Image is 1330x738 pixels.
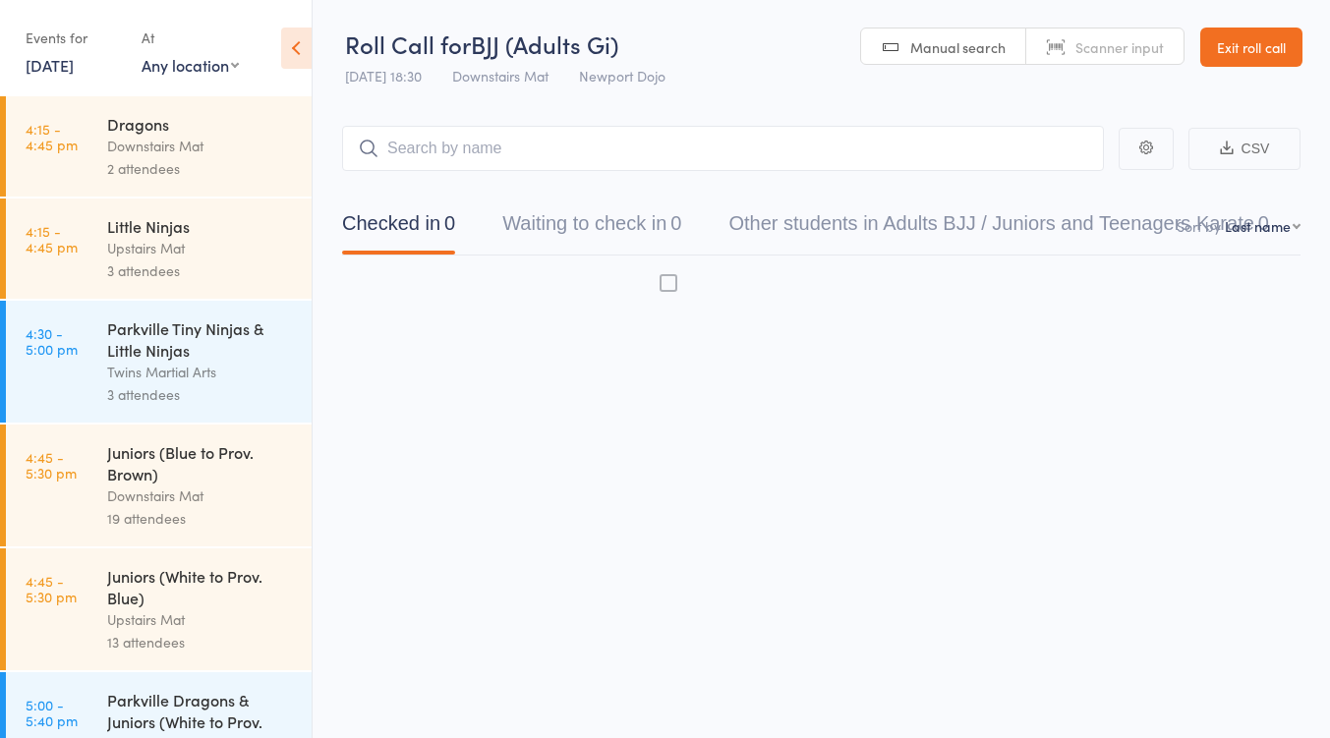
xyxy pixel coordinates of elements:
[26,325,78,357] time: 4:30 - 5:00 pm
[107,383,295,406] div: 3 attendees
[26,223,78,255] time: 4:15 - 4:45 pm
[1188,128,1301,170] button: CSV
[107,484,295,507] div: Downstairs Mat
[471,28,618,60] span: BJJ (Adults Gi)
[6,548,312,670] a: 4:45 -5:30 pmJuniors (White to Prov. Blue)Upstairs Mat13 attendees
[26,449,77,481] time: 4:45 - 5:30 pm
[6,96,312,197] a: 4:15 -4:45 pmDragonsDownstairs Mat2 attendees
[1075,37,1164,57] span: Scanner input
[910,37,1006,57] span: Manual search
[444,212,455,234] div: 0
[107,215,295,237] div: Little Ninjas
[107,157,295,180] div: 2 attendees
[107,608,295,631] div: Upstairs Mat
[107,135,295,157] div: Downstairs Mat
[107,565,295,608] div: Juniors (White to Prov. Blue)
[1200,28,1302,67] a: Exit roll call
[142,54,239,76] div: Any location
[26,22,122,54] div: Events for
[1177,216,1221,236] label: Sort by
[26,573,77,604] time: 4:45 - 5:30 pm
[579,66,665,85] span: Newport Dojo
[345,28,471,60] span: Roll Call for
[107,441,295,484] div: Juniors (Blue to Prov. Brown)
[142,22,239,54] div: At
[107,689,295,737] div: Parkville Dragons & Juniors (White to Prov. Blue)
[452,66,549,85] span: Downstairs Mat
[6,199,312,299] a: 4:15 -4:45 pmLittle NinjasUpstairs Mat3 attendees
[26,54,74,76] a: [DATE]
[342,126,1104,171] input: Search by name
[107,507,295,530] div: 19 attendees
[6,425,312,546] a: 4:45 -5:30 pmJuniors (Blue to Prov. Brown)Downstairs Mat19 attendees
[107,259,295,282] div: 3 attendees
[670,212,681,234] div: 0
[107,113,295,135] div: Dragons
[107,631,295,653] div: 13 attendees
[1225,216,1291,236] div: Last name
[26,121,78,152] time: 4:15 - 4:45 pm
[107,361,295,383] div: Twins Martial Arts
[6,301,312,423] a: 4:30 -5:00 pmParkville Tiny Ninjas & Little NinjasTwins Martial Arts3 attendees
[107,317,295,361] div: Parkville Tiny Ninjas & Little Ninjas
[345,66,422,85] span: [DATE] 18:30
[728,202,1269,255] button: Other students in Adults BJJ / Juniors and Teenagers Karate0
[342,202,455,255] button: Checked in0
[107,237,295,259] div: Upstairs Mat
[26,697,78,728] time: 5:00 - 5:40 pm
[502,202,681,255] button: Waiting to check in0
[1258,212,1269,234] div: 0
